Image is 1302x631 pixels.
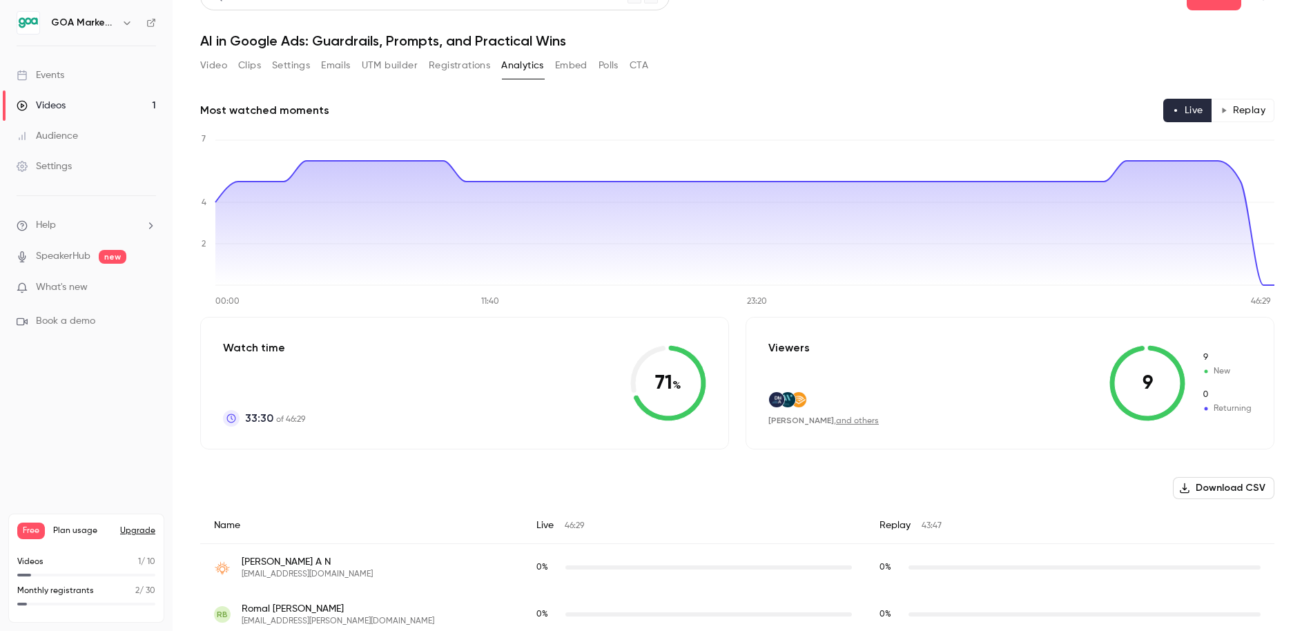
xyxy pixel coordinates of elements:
tspan: 46:29 [1251,298,1271,306]
img: audible.de [791,392,806,407]
span: Live watch time [536,608,558,621]
h6: GOA Marketing [51,16,116,30]
button: Upgrade [120,525,155,536]
button: Live [1163,99,1212,122]
li: help-dropdown-opener [17,218,156,233]
span: 33:30 [245,410,273,427]
p: Watch time [223,340,305,356]
tspan: 2 [202,240,206,249]
p: Viewers [768,340,810,356]
div: Events [17,68,64,82]
span: [EMAIL_ADDRESS][PERSON_NAME][DOMAIN_NAME] [242,616,434,627]
span: 1 [138,558,141,566]
p: Videos [17,556,43,568]
span: Free [17,523,45,539]
p: / 10 [138,556,155,568]
button: Polls [599,55,619,77]
span: 46:29 [565,522,584,530]
span: 0 % [536,610,548,619]
span: [EMAIL_ADDRESS][DOMAIN_NAME] [242,569,373,580]
span: 43:47 [922,522,942,530]
button: Embed [555,55,587,77]
p: of 46:29 [245,410,305,427]
button: Replay [1212,99,1274,122]
button: Clips [238,55,261,77]
img: GOA Marketing [17,12,39,34]
span: [PERSON_NAME] [768,416,834,425]
span: 2 [135,587,139,595]
span: Help [36,218,56,233]
span: new [99,250,126,264]
p: Monthly registrants [17,585,94,597]
span: New [1202,351,1252,364]
button: Analytics [501,55,544,77]
img: dma.org.uk [769,392,784,407]
h1: AI in Google Ads: Guardrails, Prompts, and Practical Wins [200,32,1274,49]
div: Settings [17,159,72,173]
p: / 30 [135,585,155,597]
span: Replay watch time [880,561,902,574]
span: 0 % [880,610,891,619]
a: and others [836,417,879,425]
button: Settings [272,55,310,77]
button: Video [200,55,227,77]
button: Emails [321,55,350,77]
iframe: Noticeable Trigger [139,282,156,294]
div: sales@pulseadsmedia.com [200,544,1274,592]
button: Download CSV [1173,477,1274,499]
span: New [1202,365,1252,378]
span: Book a demo [36,314,95,329]
div: , [768,415,879,427]
span: Returning [1202,389,1252,401]
img: pulseadsmedia.com [214,559,231,576]
button: CTA [630,55,648,77]
span: 0 % [536,563,548,572]
span: What's new [36,280,88,295]
span: [PERSON_NAME] A N [242,555,373,569]
button: UTM builder [362,55,418,77]
tspan: 7 [202,135,206,144]
a: SpeakerHub [36,249,90,264]
div: Name [200,507,523,544]
span: Romal [PERSON_NAME] [242,602,434,616]
span: Live watch time [536,561,558,574]
div: Replay [866,507,1274,544]
tspan: 00:00 [215,298,240,306]
h2: Most watched moments [200,102,329,119]
tspan: 4 [202,199,206,207]
span: RB [217,608,228,621]
div: Live [523,507,866,544]
div: Videos [17,99,66,113]
span: Returning [1202,402,1252,415]
button: Registrations [429,55,490,77]
tspan: 11:40 [481,298,499,306]
span: Replay watch time [880,608,902,621]
span: 0 % [880,563,891,572]
span: Plan usage [53,525,112,536]
div: Audience [17,129,78,143]
img: web-behaviour.com [780,392,795,407]
tspan: 23:20 [747,298,767,306]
